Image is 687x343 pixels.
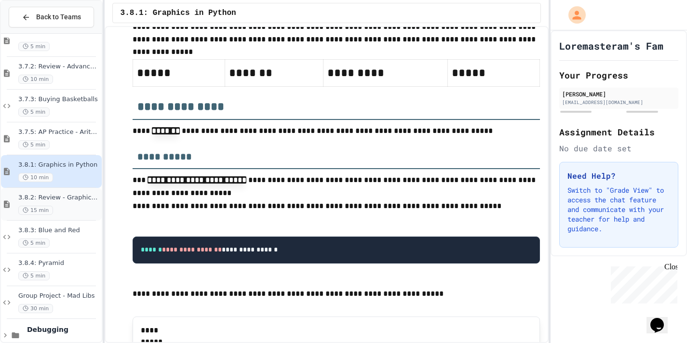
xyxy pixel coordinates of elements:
[567,170,670,182] h3: Need Help?
[559,68,678,82] h2: Your Progress
[18,161,100,169] span: 3.8.1: Graphics in Python
[18,194,100,202] span: 3.8.2: Review - Graphics in Python
[559,39,663,53] h1: Loremasteram's Fam
[567,185,670,234] p: Switch to "Grade View" to access the chat feature and communicate with your teacher for help and ...
[18,63,100,71] span: 3.7.2: Review - Advanced Math in Python
[18,271,50,280] span: 5 min
[18,140,50,149] span: 5 min
[27,325,100,334] span: Debugging
[18,304,53,313] span: 30 min
[559,143,678,154] div: No due date set
[18,75,53,84] span: 10 min
[18,238,50,248] span: 5 min
[18,292,100,300] span: Group Project - Mad Libs
[36,12,81,22] span: Back to Teams
[647,304,677,333] iframe: chat widget
[4,4,67,61] div: Chat with us now!Close
[18,107,50,117] span: 5 min
[18,259,100,267] span: 3.8.4: Pyramid
[18,95,100,104] span: 3.7.3: Buying Basketballs
[18,226,100,235] span: 3.8.3: Blue and Red
[9,7,94,27] button: Back to Teams
[18,206,53,215] span: 15 min
[18,173,53,182] span: 10 min
[558,4,588,26] div: My Account
[562,90,675,98] div: [PERSON_NAME]
[18,42,50,51] span: 5 min
[559,125,678,139] h2: Assignment Details
[562,99,675,106] div: [EMAIL_ADDRESS][DOMAIN_NAME]
[607,263,677,303] iframe: chat widget
[121,7,236,19] span: 3.8.1: Graphics in Python
[18,128,100,136] span: 3.7.5: AP Practice - Arithmetic Operators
